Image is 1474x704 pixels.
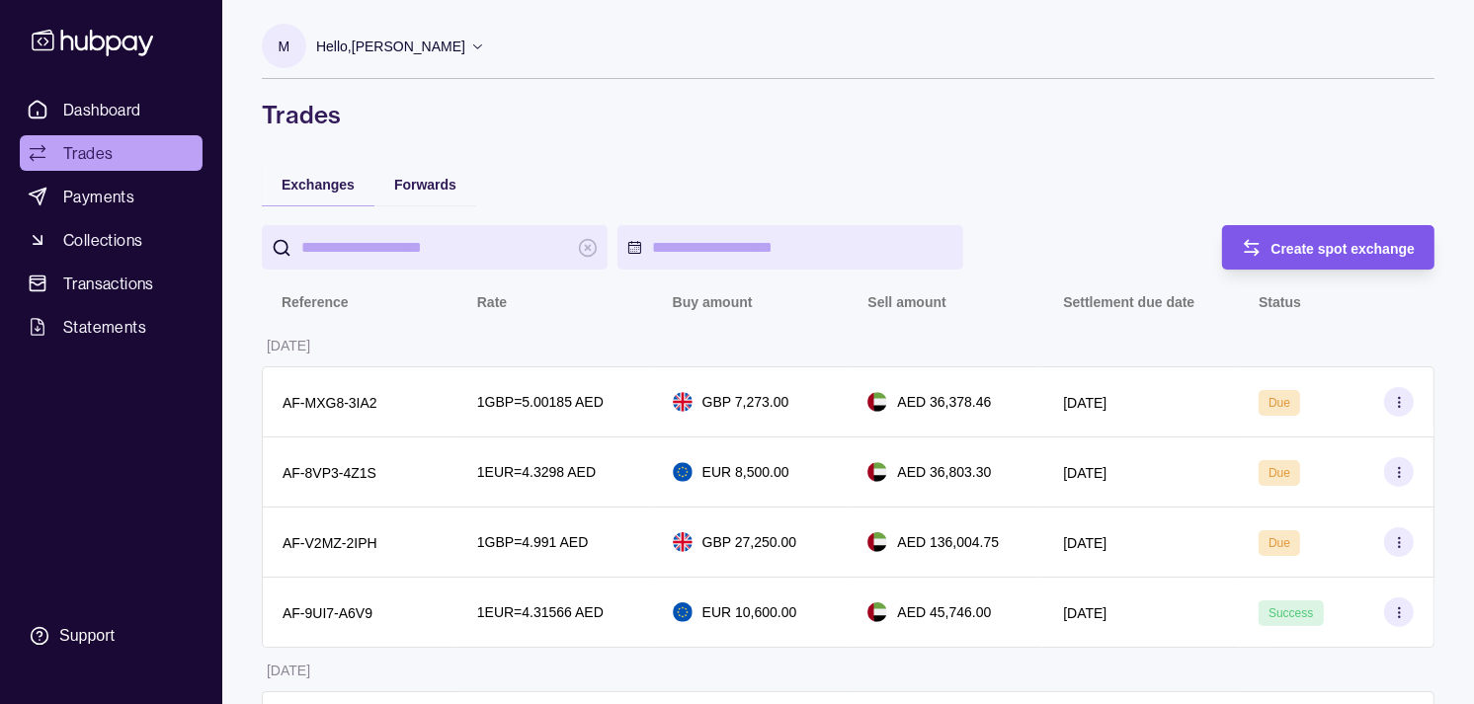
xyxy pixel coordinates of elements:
p: Buy amount [673,294,753,310]
p: Rate [477,294,507,310]
p: [DATE] [1063,465,1106,481]
img: ae [867,462,887,482]
img: ae [867,532,887,552]
span: Dashboard [63,98,141,121]
p: M [279,36,290,57]
p: GBP 7,273.00 [702,391,789,413]
div: Support [59,625,115,647]
a: Transactions [20,266,203,301]
span: Trades [63,141,113,165]
p: 1 EUR = 4.31566 AED [477,601,604,623]
p: Status [1259,294,1301,310]
p: [DATE] [267,338,310,353]
a: Collections [20,222,203,258]
h1: Trades [262,99,1434,130]
span: Payments [63,185,134,208]
p: EUR 8,500.00 [702,461,789,483]
span: Collections [63,228,142,252]
span: Success [1269,606,1313,620]
img: gb [673,532,693,552]
img: ae [867,392,887,412]
p: 1 GBP = 5.00185 AED [477,391,604,413]
a: Support [20,615,203,657]
p: 1 GBP = 4.991 AED [477,531,589,553]
span: Due [1269,536,1290,550]
span: Due [1269,466,1290,480]
p: AED 136,004.75 [897,531,999,553]
span: Create spot exchange [1271,241,1416,257]
img: gb [673,392,693,412]
input: search [301,225,568,270]
a: Payments [20,179,203,214]
p: [DATE] [267,663,310,678]
p: Reference [282,294,349,310]
p: GBP 27,250.00 [702,531,796,553]
p: AF-MXG8-3IA2 [283,395,377,411]
span: Forwards [394,177,456,193]
p: AF-8VP3-4Z1S [283,465,376,481]
span: Transactions [63,272,154,295]
p: AED 36,803.30 [897,461,991,483]
p: [DATE] [1063,395,1106,411]
p: AED 45,746.00 [897,601,991,623]
span: Due [1269,396,1290,410]
a: Trades [20,135,203,171]
img: ae [867,602,887,622]
p: AED 36,378.46 [897,391,991,413]
p: Hello, [PERSON_NAME] [316,36,465,57]
button: Create spot exchange [1222,225,1435,270]
a: Statements [20,309,203,345]
p: [DATE] [1063,535,1106,551]
p: [DATE] [1063,605,1106,621]
p: Sell amount [867,294,945,310]
p: AF-9UI7-A6V9 [283,605,372,621]
p: EUR 10,600.00 [702,601,797,623]
p: AF-V2MZ-2IPH [283,535,377,551]
p: 1 EUR = 4.3298 AED [477,461,596,483]
img: eu [673,462,693,482]
a: Dashboard [20,92,203,127]
img: eu [673,602,693,622]
p: Settlement due date [1063,294,1194,310]
span: Statements [63,315,146,339]
span: Exchanges [282,177,355,193]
